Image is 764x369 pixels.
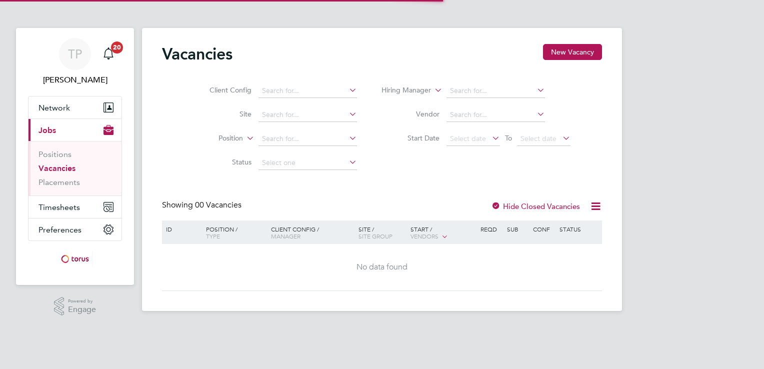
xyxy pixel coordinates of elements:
button: Network [28,96,121,118]
span: Type [206,232,220,240]
span: 20 [111,41,123,53]
div: Status [557,220,600,237]
button: Jobs [28,119,121,141]
input: Search for... [446,84,545,98]
span: Network [38,103,70,112]
a: Vacancies [38,163,75,173]
span: Select date [520,134,556,143]
span: TP [68,47,82,60]
a: Placements [38,177,80,187]
a: Go to home page [28,251,122,267]
a: Positions [38,149,71,159]
div: Showing [162,200,243,210]
div: Site / [356,220,408,244]
button: Preferences [28,218,121,240]
label: Position [185,133,243,143]
label: Client Config [194,85,251,94]
span: Preferences [38,225,81,234]
span: Powered by [68,297,96,305]
span: Engage [68,305,96,314]
a: Powered byEngage [54,297,96,316]
span: Timesheets [38,202,80,212]
input: Search for... [446,108,545,122]
div: Start / [408,220,478,245]
label: Vendor [382,109,439,118]
h2: Vacancies [162,44,232,64]
span: Select date [450,134,486,143]
div: ID [163,220,198,237]
a: 20 [98,38,118,70]
span: Jobs [38,125,56,135]
div: Jobs [28,141,121,195]
span: Manager [271,232,300,240]
span: To [502,131,515,144]
input: Search for... [258,108,357,122]
div: Reqd [478,220,504,237]
div: Client Config / [268,220,356,244]
label: Hide Closed Vacancies [491,201,580,211]
span: Tony Proctor [28,74,122,86]
input: Search for... [258,132,357,146]
div: Sub [504,220,530,237]
nav: Main navigation [16,28,134,285]
div: Conf [530,220,556,237]
button: New Vacancy [543,44,602,60]
span: Site Group [358,232,392,240]
label: Site [194,109,251,118]
label: Status [194,157,251,166]
input: Search for... [258,84,357,98]
label: Start Date [382,133,439,142]
div: Position / [198,220,268,244]
button: Timesheets [28,196,121,218]
span: 00 Vacancies [195,200,241,210]
input: Select one [258,156,357,170]
label: Hiring Manager [373,85,431,95]
span: Vendors [410,232,438,240]
img: torus-logo-retina.png [57,251,92,267]
div: No data found [163,262,600,272]
a: TP[PERSON_NAME] [28,38,122,86]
